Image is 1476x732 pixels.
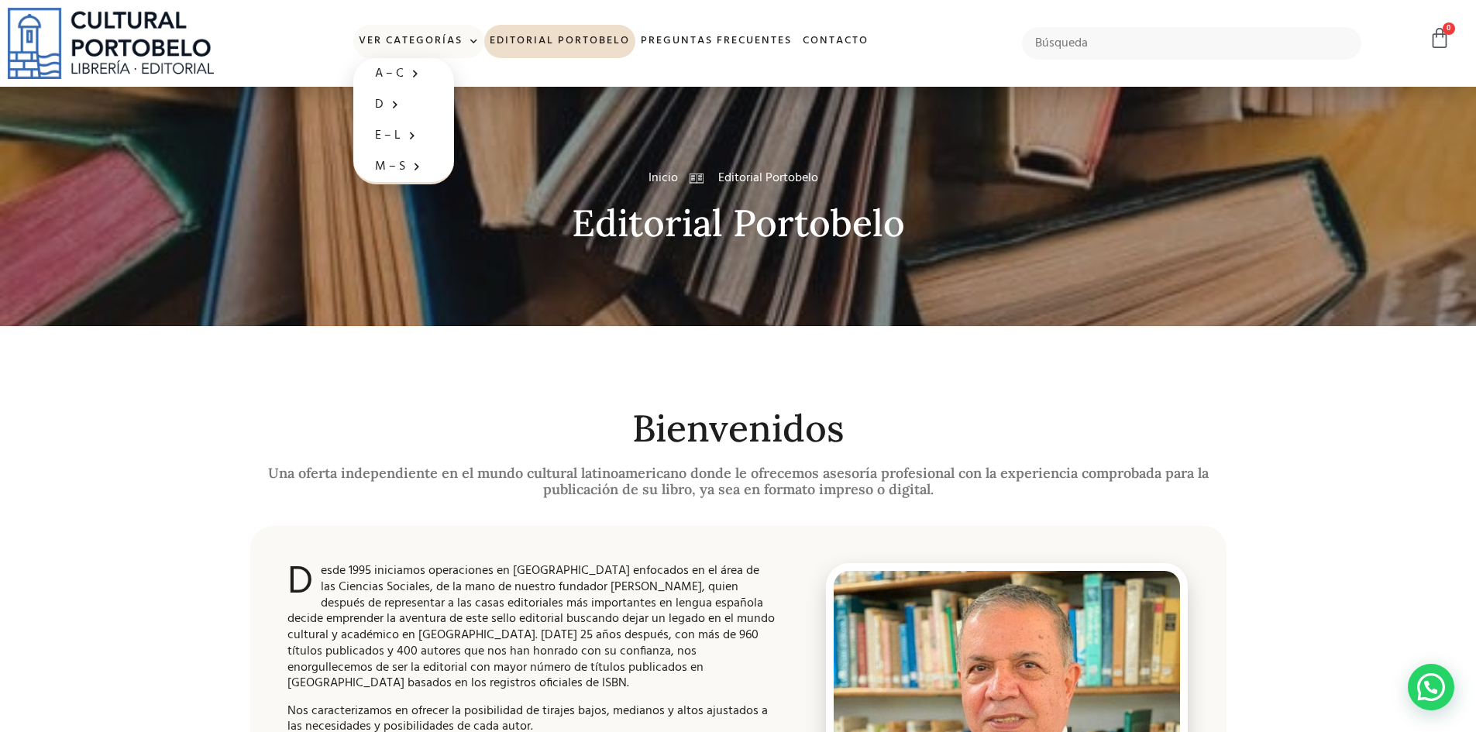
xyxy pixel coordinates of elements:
span: D [287,563,313,602]
a: 0 [1429,27,1450,50]
span: 0 [1443,22,1455,35]
h2: Editorial Portobelo [250,203,1227,244]
input: Búsqueda [1022,27,1362,60]
a: Inicio [649,169,678,187]
a: Ver Categorías [353,25,484,58]
a: Editorial Portobelo [484,25,635,58]
h2: Una oferta independiente en el mundo cultural latinoamericano donde le ofrecemos asesoría profesi... [250,465,1227,498]
h2: Bienvenidos [250,408,1227,449]
a: A – C [353,58,454,89]
p: esde 1995 iniciamos operaciones en [GEOGRAPHIC_DATA] enfocados en el área de las Ciencias Sociale... [287,563,776,692]
a: M – S [353,151,454,182]
a: Preguntas frecuentes [635,25,797,58]
a: Contacto [797,25,874,58]
ul: Ver Categorías [353,58,454,184]
a: D [353,89,454,120]
span: Editorial Portobelo [714,169,818,187]
a: E – L [353,120,454,151]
